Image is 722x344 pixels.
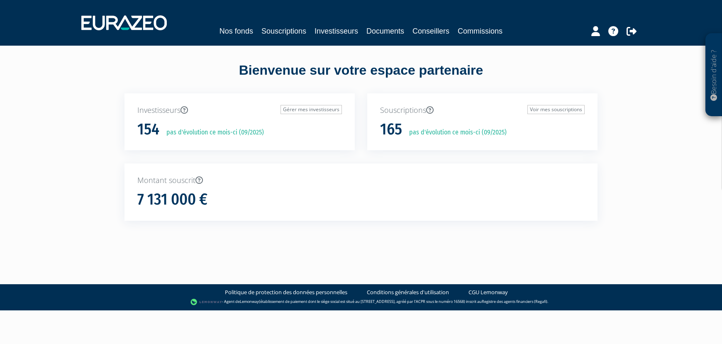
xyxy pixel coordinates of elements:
img: 1732889491-logotype_eurazeo_blanc_rvb.png [81,15,167,30]
p: pas d'évolution ce mois-ci (09/2025) [161,128,264,137]
a: Registre des agents financiers (Regafi) [482,299,547,304]
a: Lemonway [240,299,259,304]
div: - Agent de (établissement de paiement dont le siège social est situé au [STREET_ADDRESS], agréé p... [8,298,714,306]
h1: 165 [380,121,402,138]
a: Nos fonds [220,25,253,37]
a: Politique de protection des données personnelles [225,288,347,296]
a: Commissions [458,25,502,37]
img: logo-lemonway.png [190,298,222,306]
div: Bienvenue sur votre espace partenaire [118,61,604,93]
p: Montant souscrit [137,175,585,186]
p: Souscriptions [380,105,585,116]
a: CGU Lemonway [468,288,508,296]
a: Conditions générales d'utilisation [367,288,449,296]
a: Investisseurs [315,25,358,37]
a: Conseillers [412,25,449,37]
p: Investisseurs [137,105,342,116]
a: Documents [366,25,404,37]
a: Souscriptions [261,25,306,37]
h1: 154 [137,121,159,138]
a: Gérer mes investisseurs [281,105,342,114]
h1: 7 131 000 € [137,191,207,208]
a: Voir mes souscriptions [527,105,585,114]
p: pas d'évolution ce mois-ci (09/2025) [403,128,507,137]
p: Besoin d'aide ? [709,38,719,112]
